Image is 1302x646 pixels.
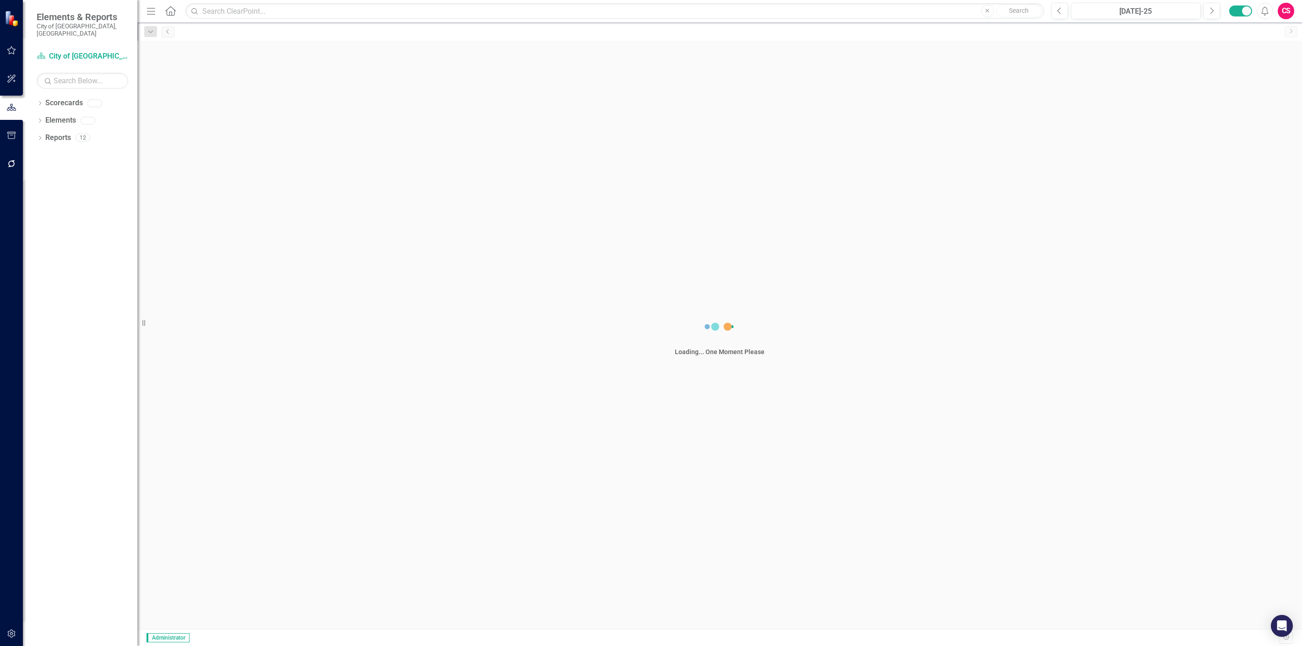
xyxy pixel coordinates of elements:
[76,134,90,142] div: 12
[37,51,128,62] a: City of [GEOGRAPHIC_DATA], [GEOGRAPHIC_DATA]
[45,133,71,143] a: Reports
[37,73,128,89] input: Search Below...
[1278,3,1294,19] button: CS
[675,347,765,356] div: Loading... One Moment Please
[1271,615,1293,637] div: Open Intercom Messenger
[37,22,128,38] small: City of [GEOGRAPHIC_DATA], [GEOGRAPHIC_DATA]
[37,11,128,22] span: Elements & Reports
[5,11,21,27] img: ClearPoint Strategy
[45,115,76,126] a: Elements
[1074,6,1198,17] div: [DATE]-25
[996,5,1042,17] button: Search
[45,98,83,108] a: Scorecards
[1009,7,1029,14] span: Search
[185,3,1044,19] input: Search ClearPoint...
[146,633,190,642] span: Administrator
[1071,3,1201,19] button: [DATE]-25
